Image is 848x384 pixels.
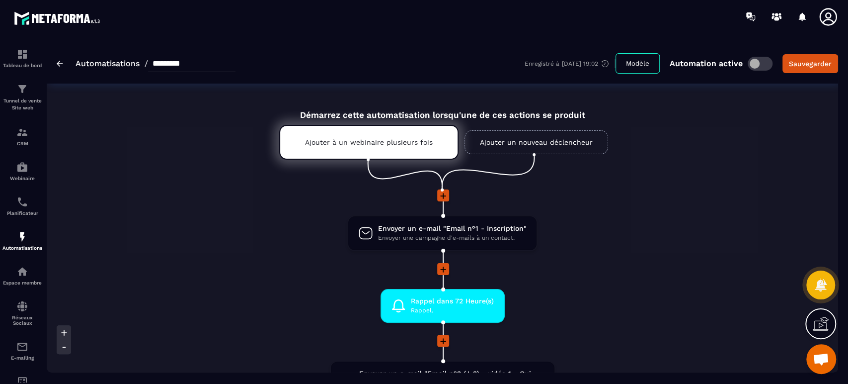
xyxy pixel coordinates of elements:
p: Ajouter à un webinaire plusieurs fois [305,138,433,146]
p: Webinaire [2,176,42,181]
a: schedulerschedulerPlanificateur [2,189,42,223]
a: formationformationTableau de bord [2,41,42,76]
span: Envoyer une campagne d'e-mails à un contact. [378,233,527,243]
p: Automatisations [2,245,42,251]
p: Automation active [670,59,743,68]
a: social-networksocial-networkRéseaux Sociaux [2,293,42,333]
div: Sauvegarder [789,59,832,69]
img: scheduler [16,196,28,208]
span: Envoyer un e-mail "Email n°1 - Inscription" [378,224,527,233]
img: formation [16,48,28,60]
img: email [16,341,28,353]
p: CRM [2,141,42,146]
a: Ajouter un nouveau déclencheur [464,130,608,154]
p: Tunnel de vente Site web [2,97,42,111]
img: formation [16,83,28,95]
img: automations [16,231,28,243]
a: automationsautomationsAutomatisations [2,223,42,258]
button: Sauvegarder [782,54,838,73]
a: formationformationTunnel de vente Site web [2,76,42,119]
a: automationsautomationsWebinaire [2,154,42,189]
a: automationsautomationsEspace membre [2,258,42,293]
img: arrow [57,61,63,67]
a: emailemailE-mailing [2,333,42,368]
span: Rappel. [411,306,494,315]
img: automations [16,266,28,278]
img: formation [16,126,28,138]
p: E-mailing [2,355,42,361]
div: Démarrez cette automatisation lorsqu'une de ces actions se produit [254,98,631,120]
p: Espace membre [2,280,42,286]
img: automations [16,161,28,173]
img: logo [14,9,103,27]
a: Automatisations [76,59,140,68]
span: / [145,59,148,68]
p: Planificateur [2,210,42,216]
p: [DATE] 19:02 [562,60,598,67]
button: Modèle [616,53,660,74]
span: Rappel dans 72 Heure(s) [411,296,494,306]
a: formationformationCRM [2,119,42,154]
div: Ouvrir le chat [806,344,836,374]
img: social-network [16,300,28,312]
p: Réseaux Sociaux [2,315,42,326]
div: Enregistré à [525,59,616,68]
p: Tableau de bord [2,63,42,68]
